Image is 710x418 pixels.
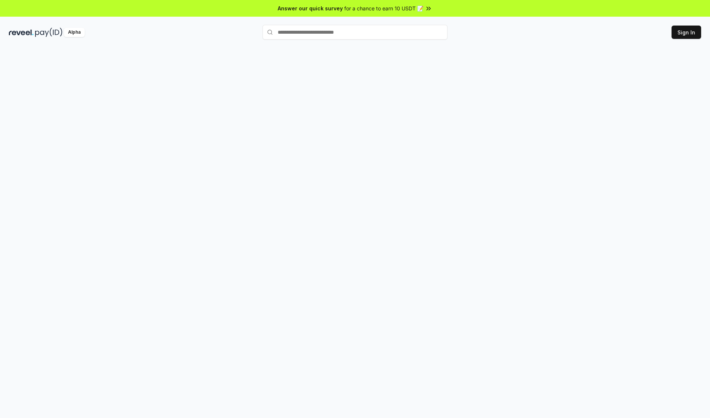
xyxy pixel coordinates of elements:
img: reveel_dark [9,28,34,37]
button: Sign In [672,26,701,39]
span: for a chance to earn 10 USDT 📝 [344,4,423,12]
img: pay_id [35,28,62,37]
span: Answer our quick survey [278,4,343,12]
div: Alpha [64,28,85,37]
